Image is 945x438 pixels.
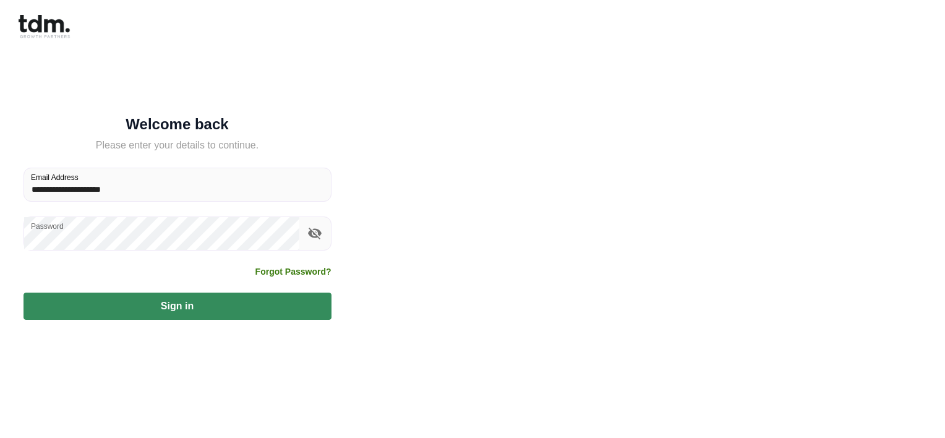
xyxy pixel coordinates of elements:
h5: Welcome back [24,118,331,131]
h5: Please enter your details to continue. [24,138,331,153]
label: Email Address [31,172,79,182]
a: Forgot Password? [255,265,331,278]
button: toggle password visibility [304,223,325,244]
button: Sign in [24,293,331,320]
label: Password [31,221,64,231]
